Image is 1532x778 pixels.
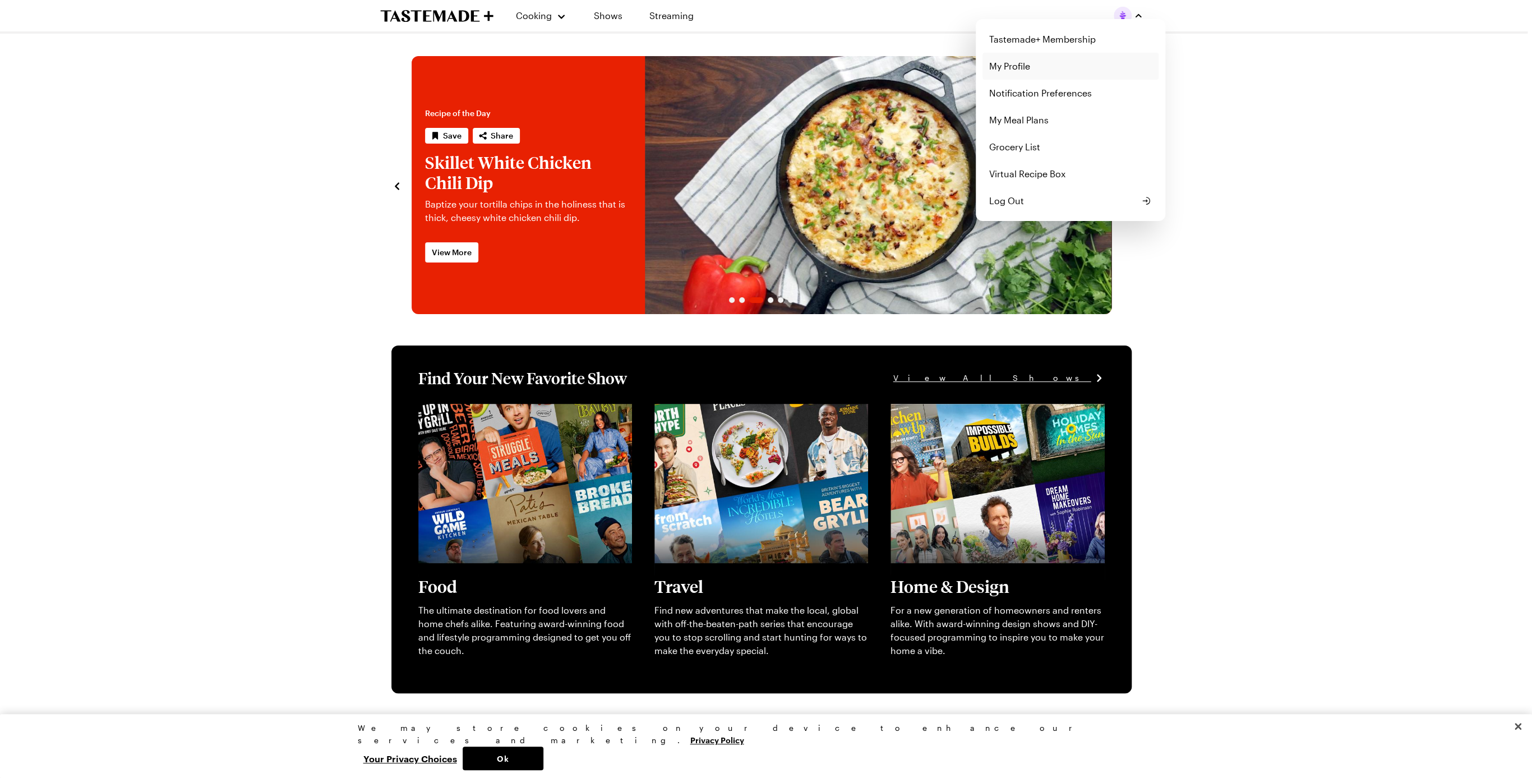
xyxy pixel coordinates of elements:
[982,133,1159,160] a: Grocery List
[690,734,744,745] a: More information about your privacy, opens in a new tab
[982,80,1159,107] a: Notification Preferences
[982,160,1159,187] a: Virtual Recipe Box
[358,722,1165,747] div: We may store cookies on your device to enhance our services and marketing.
[976,19,1165,221] div: Profile picture
[358,747,463,770] button: Your Privacy Choices
[463,747,543,770] button: Ok
[982,26,1159,53] a: Tastemade+ Membership
[358,722,1165,770] div: Privacy
[982,53,1159,80] a: My Profile
[982,107,1159,133] a: My Meal Plans
[989,194,1024,208] span: Log Out
[1114,7,1143,25] button: Profile picture
[1506,714,1530,739] button: Close
[1114,7,1132,25] img: Profile picture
